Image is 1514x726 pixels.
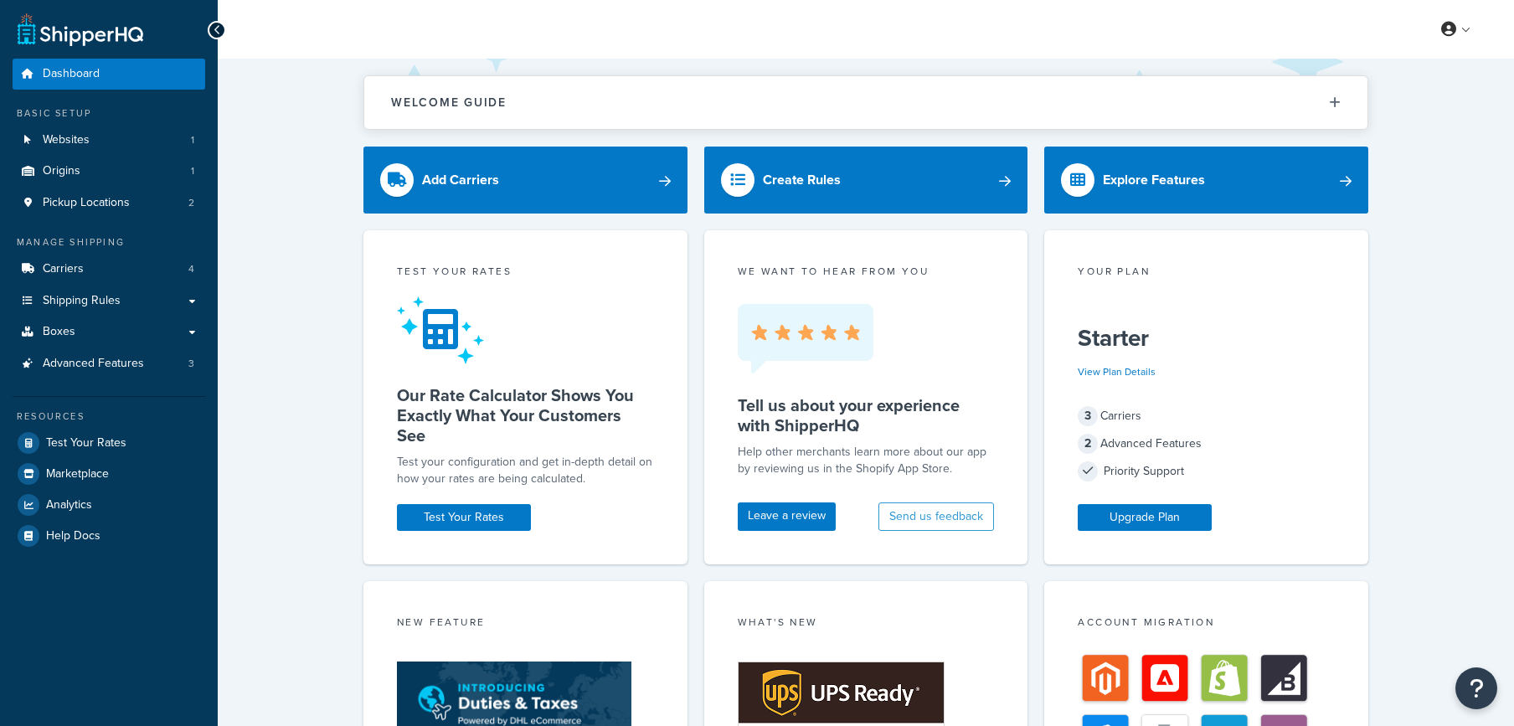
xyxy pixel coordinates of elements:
span: Shipping Rules [43,294,121,308]
div: Account Migration [1078,615,1335,634]
div: What's New [738,615,995,634]
p: Help other merchants learn more about our app by reviewing us in the Shopify App Store. [738,444,995,477]
span: Dashboard [43,67,100,81]
div: Manage Shipping [13,235,205,250]
a: Marketplace [13,459,205,489]
div: Priority Support [1078,460,1335,483]
span: Analytics [46,498,92,512]
span: 3 [1078,406,1098,426]
span: Pickup Locations [43,196,130,210]
span: 3 [188,357,194,371]
span: Advanced Features [43,357,144,371]
a: Analytics [13,490,205,520]
a: Dashboard [13,59,205,90]
a: Upgrade Plan [1078,504,1212,531]
h5: Our Rate Calculator Shows You Exactly What Your Customers See [397,385,654,445]
span: Marketplace [46,467,109,481]
a: Test Your Rates [13,428,205,458]
li: Origins [13,156,205,187]
button: Send us feedback [878,502,994,531]
a: Advanced Features3 [13,348,205,379]
span: 2 [188,196,194,210]
span: Boxes [43,325,75,339]
a: Help Docs [13,521,205,551]
a: Origins1 [13,156,205,187]
a: Create Rules [704,147,1028,214]
a: Boxes [13,317,205,348]
span: Test Your Rates [46,436,126,451]
h2: Welcome Guide [391,96,507,109]
div: Resources [13,409,205,424]
a: Explore Features [1044,147,1368,214]
div: Test your configuration and get in-depth detail on how your rates are being calculated. [397,454,654,487]
a: Add Carriers [363,147,687,214]
div: Create Rules [763,168,841,192]
a: Pickup Locations2 [13,188,205,219]
span: 4 [188,262,194,276]
span: Websites [43,133,90,147]
span: 1 [191,164,194,178]
span: Carriers [43,262,84,276]
h5: Starter [1078,325,1335,352]
div: Advanced Features [1078,432,1335,456]
p: we want to hear from you [738,264,995,279]
a: Shipping Rules [13,286,205,317]
div: Test your rates [397,264,654,283]
li: Pickup Locations [13,188,205,219]
a: Test Your Rates [397,504,531,531]
li: Advanced Features [13,348,205,379]
button: Welcome Guide [364,76,1367,129]
li: Carriers [13,254,205,285]
div: Carriers [1078,404,1335,428]
span: 1 [191,133,194,147]
a: Leave a review [738,502,836,531]
div: Basic Setup [13,106,205,121]
li: Websites [13,125,205,156]
span: Origins [43,164,80,178]
button: Open Resource Center [1455,667,1497,709]
a: View Plan Details [1078,364,1156,379]
div: Explore Features [1103,168,1205,192]
a: Carriers4 [13,254,205,285]
div: New Feature [397,615,654,634]
div: Your Plan [1078,264,1335,283]
span: Help Docs [46,529,100,543]
a: Websites1 [13,125,205,156]
h5: Tell us about your experience with ShipperHQ [738,395,995,435]
div: Add Carriers [422,168,499,192]
span: 2 [1078,434,1098,454]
